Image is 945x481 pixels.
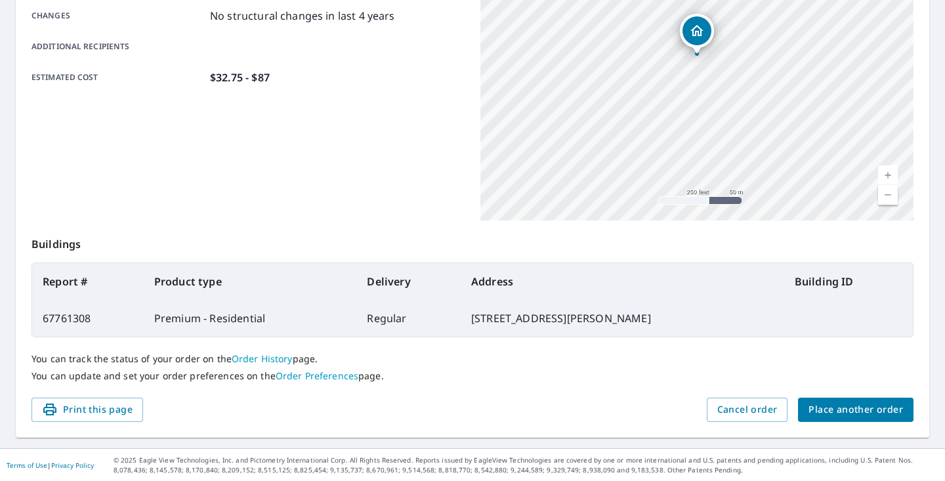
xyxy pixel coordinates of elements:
p: | [7,461,94,469]
a: Order Preferences [276,369,358,382]
span: Cancel order [717,402,778,418]
a: Privacy Policy [51,461,94,470]
span: Print this page [42,402,133,418]
div: Dropped pin, building 1, Residential property, 3013 Mulberry Ave Melissa, TX 75454 [680,14,714,54]
td: 67761308 [32,300,144,337]
p: Buildings [31,220,913,262]
span: Place another order [808,402,903,418]
th: Address [461,263,784,300]
th: Building ID [784,263,913,300]
p: Estimated cost [31,70,205,85]
p: $32.75 - $87 [210,70,270,85]
p: No structural changes in last 4 years [210,8,395,24]
td: Premium - Residential [144,300,357,337]
td: Regular [356,300,460,337]
button: Cancel order [707,398,788,422]
p: Changes [31,8,205,24]
a: Order History [232,352,293,365]
p: You can update and set your order preferences on the page. [31,370,913,382]
p: © 2025 Eagle View Technologies, Inc. and Pictometry International Corp. All Rights Reserved. Repo... [114,455,938,475]
p: Additional recipients [31,41,205,52]
a: Current Level 17, Zoom In [878,165,898,185]
button: Print this page [31,398,143,422]
a: Current Level 17, Zoom Out [878,185,898,205]
th: Report # [32,263,144,300]
th: Delivery [356,263,460,300]
button: Place another order [798,398,913,422]
th: Product type [144,263,357,300]
a: Terms of Use [7,461,47,470]
p: You can track the status of your order on the page. [31,353,913,365]
td: [STREET_ADDRESS][PERSON_NAME] [461,300,784,337]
